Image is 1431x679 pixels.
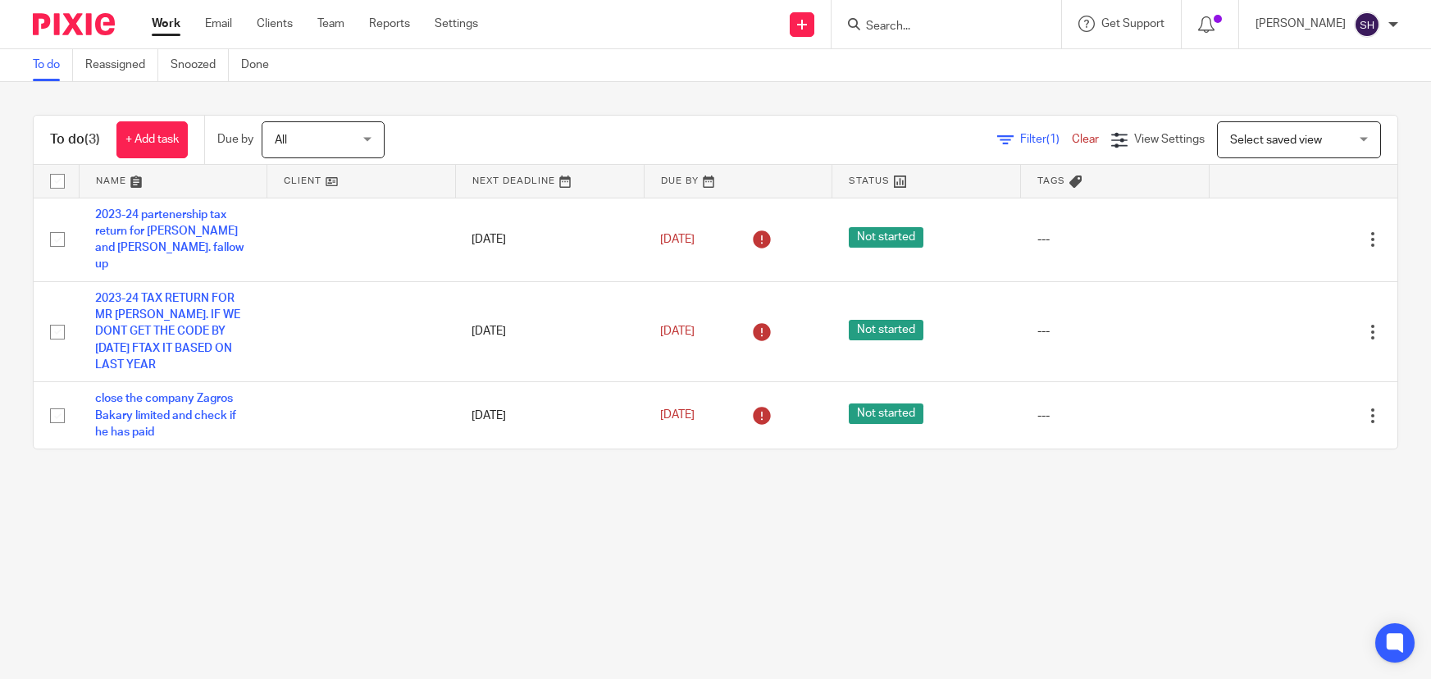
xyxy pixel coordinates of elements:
a: To do [33,49,73,81]
a: Clients [257,16,293,32]
a: Reports [369,16,410,32]
span: View Settings [1134,134,1205,145]
a: Settings [435,16,478,32]
a: Clear [1072,134,1099,145]
td: [DATE] [455,281,644,382]
span: Tags [1037,176,1065,185]
td: [DATE] [455,198,644,281]
span: All [275,134,287,146]
a: + Add task [116,121,188,158]
a: Reassigned [85,49,158,81]
span: Get Support [1101,18,1164,30]
span: Not started [849,403,923,424]
span: (3) [84,133,100,146]
div: --- [1037,323,1193,339]
span: Not started [849,227,923,248]
a: Work [152,16,180,32]
span: Filter [1020,134,1072,145]
a: Email [205,16,232,32]
a: Team [317,16,344,32]
input: Search [864,20,1012,34]
span: [DATE] [660,234,695,245]
span: [DATE] [660,326,695,337]
h1: To do [50,131,100,148]
a: 2023-24 partenership tax return for [PERSON_NAME] and [PERSON_NAME]. fallow up [95,209,244,271]
p: Due by [217,131,253,148]
a: Done [241,49,281,81]
a: 2023-24 TAX RETURN FOR MR [PERSON_NAME]. IF WE DONT GET THE CODE BY [DATE] FTAX IT BASED ON LAST ... [95,293,240,371]
a: Snoozed [171,49,229,81]
span: (1) [1046,134,1060,145]
td: [DATE] [455,382,644,449]
span: Not started [849,320,923,340]
img: Pixie [33,13,115,35]
div: --- [1037,408,1193,424]
p: [PERSON_NAME] [1256,16,1346,32]
img: svg%3E [1354,11,1380,38]
span: [DATE] [660,410,695,422]
span: Select saved view [1230,134,1322,146]
a: close the company Zagros Bakary limited and check if he has paid [95,393,236,438]
div: --- [1037,231,1193,248]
